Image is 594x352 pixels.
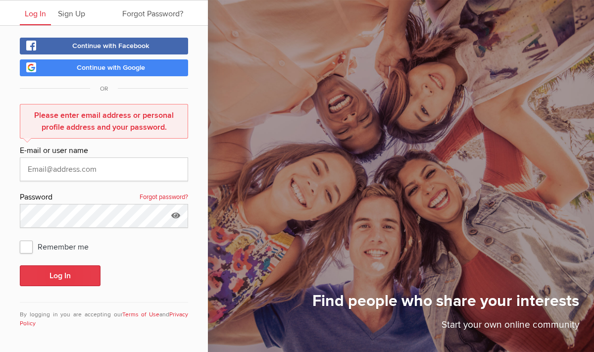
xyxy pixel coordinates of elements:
a: Forgot Password? [117,0,188,25]
a: Terms of Use [122,311,160,318]
button: Log In [20,265,100,286]
div: E-mail or user name [20,145,188,157]
span: Continue with Facebook [72,42,149,50]
div: Please enter email address or personal profile address and your password. [20,104,188,139]
div: Password [20,191,188,204]
span: Log In [25,9,46,19]
h1: Find people who share your interests [312,291,579,318]
a: Forgot password? [140,191,188,204]
div: By logging in you are accepting our and [20,302,188,328]
span: Forgot Password? [122,9,183,19]
span: OR [90,85,118,93]
a: Continue with Facebook [20,38,188,54]
span: Remember me [20,238,99,255]
p: Start your own online community [312,318,579,337]
span: Sign Up [58,9,85,19]
a: Sign Up [53,0,90,25]
span: Continue with Google [77,63,145,72]
input: Email@address.com [20,157,188,181]
a: Log In [20,0,51,25]
a: Continue with Google [20,59,188,76]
